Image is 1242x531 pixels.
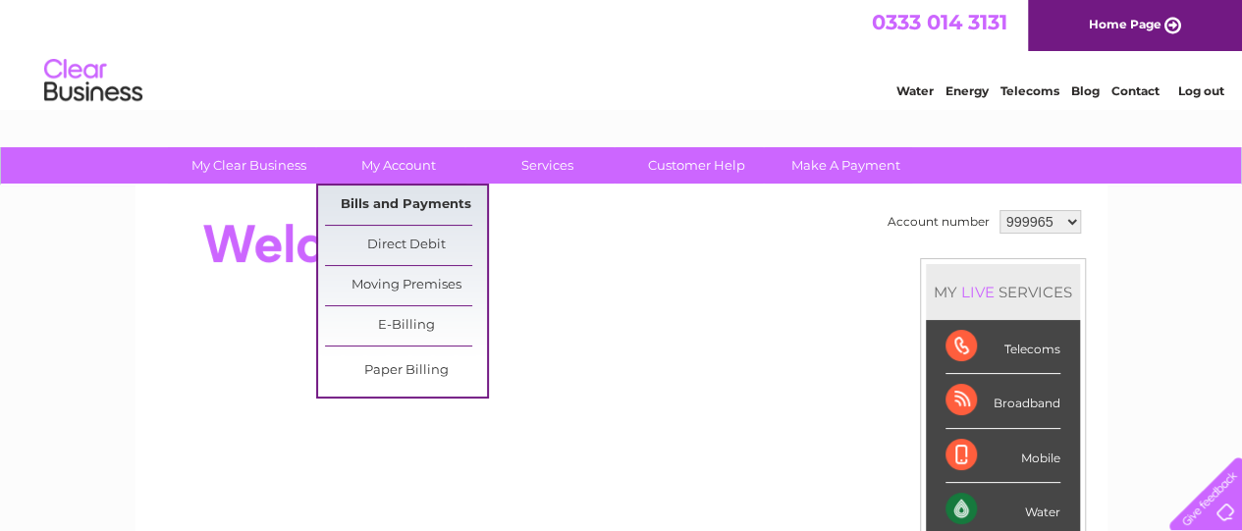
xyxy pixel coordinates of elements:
a: Blog [1071,83,1100,98]
img: logo.png [43,51,143,111]
a: Customer Help [616,147,778,184]
div: Mobile [945,429,1060,483]
a: Bills and Payments [325,186,487,225]
a: Water [896,83,934,98]
div: Broadband [945,374,1060,428]
a: Make A Payment [765,147,927,184]
a: Services [466,147,628,184]
div: MY SERVICES [926,264,1080,320]
div: LIVE [957,283,999,301]
div: Clear Business is a trading name of Verastar Limited (registered in [GEOGRAPHIC_DATA] No. 3667643... [158,11,1086,95]
a: Moving Premises [325,266,487,305]
a: Direct Debit [325,226,487,265]
a: My Account [317,147,479,184]
a: Paper Billing [325,351,487,391]
td: Account number [883,205,995,239]
a: Log out [1177,83,1223,98]
a: Telecoms [1000,83,1059,98]
a: My Clear Business [168,147,330,184]
a: E-Billing [325,306,487,345]
a: Energy [945,83,989,98]
a: Contact [1111,83,1160,98]
div: Telecoms [945,320,1060,374]
a: 0333 014 3131 [872,10,1007,34]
